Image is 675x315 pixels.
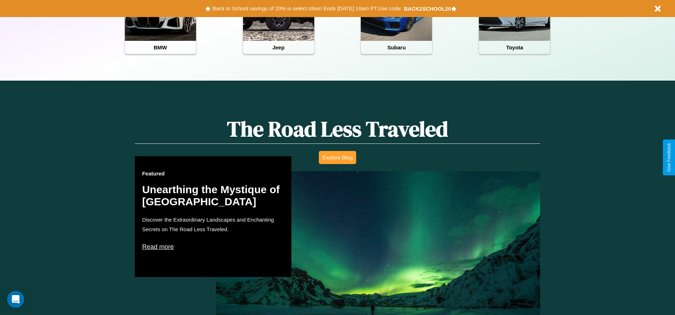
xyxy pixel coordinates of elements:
h4: BMW [125,41,196,54]
div: Give Feedback [666,143,671,172]
h4: Subaru [361,41,432,54]
h4: Toyota [479,41,550,54]
button: Explore Blog [319,151,356,164]
div: Open Intercom Messenger [7,291,24,308]
b: BACK2SCHOOL20 [404,6,451,12]
h4: Jeep [243,41,314,54]
h2: Unearthing the Mystique of [GEOGRAPHIC_DATA] [142,184,284,208]
p: Read more [142,241,284,252]
p: Discover the Extraordinary Landscapes and Enchanting Secrets on The Road Less Traveled. [142,215,284,234]
h1: The Road Less Traveled [135,114,540,144]
h3: Featured [142,170,284,176]
button: Back to School savings of 20% in select cities! Ends [DATE] 10am PT.Use code: [211,4,404,13]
